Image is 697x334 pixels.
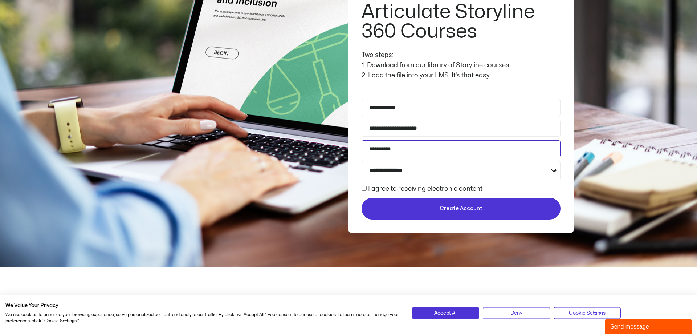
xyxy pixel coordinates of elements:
[412,307,479,319] button: Accept all cookies
[362,71,561,81] div: 2. Load the file into your LMS. It’s that easy.
[362,2,559,41] h2: Articulate Storyline 360 Courses
[605,318,693,334] iframe: chat widget
[510,309,522,317] span: Deny
[440,204,482,213] span: Create Account
[483,307,550,319] button: Deny all cookies
[5,312,401,324] p: We use cookies to enhance your browsing experience, serve personalized content, and analyze our t...
[362,50,561,60] div: Two steps:
[362,60,561,71] div: 1. Download from our library of Storyline courses.
[368,186,482,192] label: I agree to receiving electronic content
[569,309,606,317] span: Cookie Settings
[5,302,401,309] h2: We Value Your Privacy
[434,309,457,317] span: Accept All
[554,307,621,319] button: Adjust cookie preferences
[362,198,561,220] button: Create Account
